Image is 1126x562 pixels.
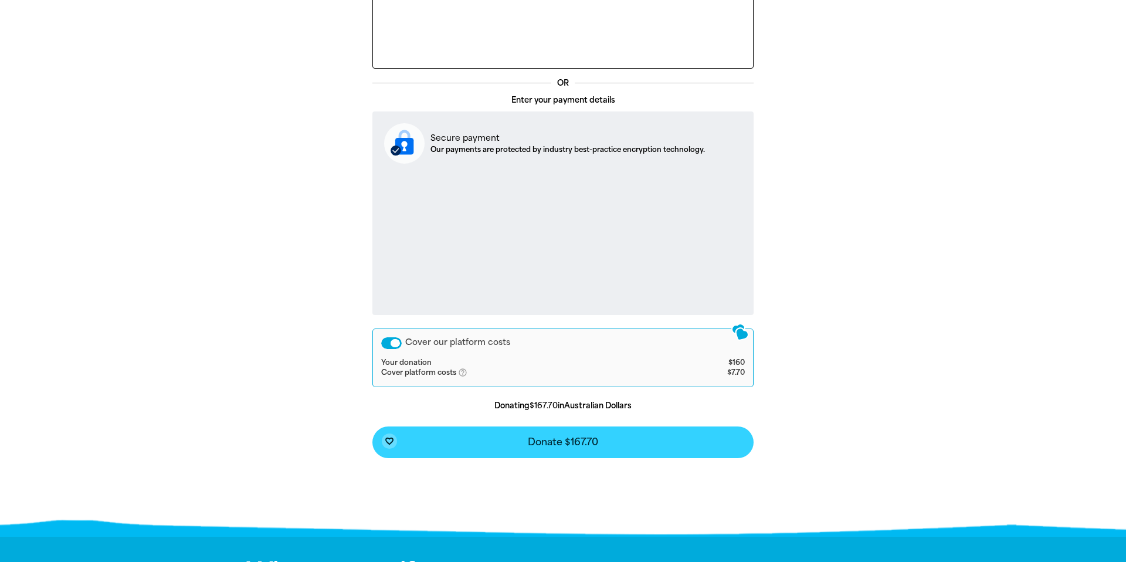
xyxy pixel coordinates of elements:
iframe: PayPal-paypal [379,29,747,61]
i: help_outlined [458,368,477,377]
span: Donate $167.70 [528,438,598,447]
td: Your donation [381,358,684,368]
p: OR [551,77,575,89]
p: Donating in Australian Dollars [372,400,754,412]
button: favorite_borderDonate $167.70 [372,426,754,458]
td: $7.70 [684,368,745,378]
p: Enter your payment details [372,94,754,106]
iframe: Secure payment input frame [382,173,744,305]
td: Cover platform costs [381,368,684,378]
button: Cover our platform costs [381,337,402,349]
p: Our payments are protected by industry best-practice encryption technology. [430,144,705,155]
b: $167.70 [530,401,558,410]
p: Secure payment [430,132,705,144]
i: favorite_border [385,436,394,446]
td: $160 [684,358,745,368]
